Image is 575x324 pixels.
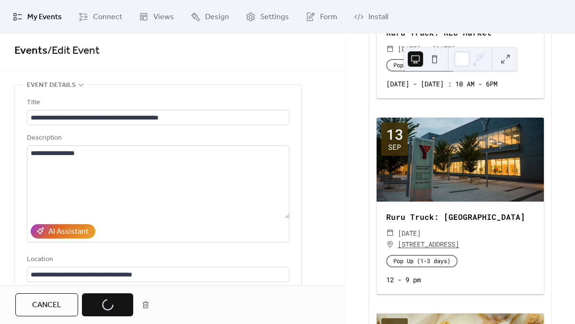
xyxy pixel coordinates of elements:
[71,4,129,30] a: Connect
[27,97,287,108] div: Title
[27,254,287,265] div: Location
[27,12,62,23] span: My Events
[153,12,174,23] span: Views
[398,228,421,239] span: [DATE]
[377,79,544,89] div: [DATE] - [DATE] : 10 AM - 6PM
[386,127,403,142] div: 13
[299,4,345,30] a: Form
[31,224,95,239] button: AI Assistant
[132,4,181,30] a: Views
[93,12,122,23] span: Connect
[347,4,395,30] a: Install
[388,144,401,151] div: Sep
[386,228,394,239] div: ​
[368,12,388,23] span: Install
[398,43,455,55] span: [DATE] - [DATE]
[32,300,61,311] span: Cancel
[48,226,89,238] div: AI Assistant
[205,12,229,23] span: Design
[184,4,236,30] a: Design
[239,4,296,30] a: Settings
[14,40,47,61] a: Events
[320,12,337,23] span: Form
[260,12,289,23] span: Settings
[386,43,394,55] div: ​
[27,132,287,144] div: Description
[47,40,100,61] span: / Edit Event
[6,4,69,30] a: My Events
[398,239,459,250] a: [STREET_ADDRESS]
[377,275,544,285] div: 12 - 9 pm
[27,80,76,91] span: Event details
[15,293,78,316] button: Cancel
[386,239,394,250] div: ​
[377,211,544,223] div: Ruru Truck: [GEOGRAPHIC_DATA]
